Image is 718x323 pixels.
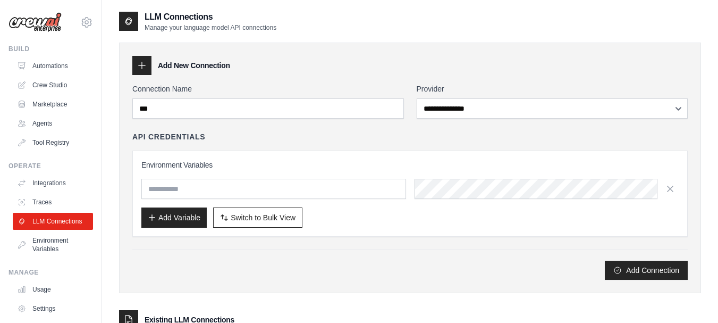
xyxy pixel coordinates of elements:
h2: LLM Connections [145,11,276,23]
span: Switch to Bulk View [231,212,295,223]
a: Agents [13,115,93,132]
div: Operate [9,162,93,170]
button: Add Variable [141,208,207,228]
a: Traces [13,194,93,211]
h3: Environment Variables [141,160,679,170]
a: Settings [13,300,93,317]
a: Automations [13,57,93,74]
a: Marketplace [13,96,93,113]
h3: Add New Connection [158,60,230,71]
img: Logo [9,12,62,32]
h4: API Credentials [132,131,205,142]
div: Build [9,45,93,53]
button: Switch to Bulk View [213,208,302,228]
a: Tool Registry [13,134,93,151]
a: Integrations [13,175,93,192]
label: Connection Name [132,84,404,94]
label: Provider [417,84,688,94]
p: Manage your language model API connections [145,23,276,32]
a: Environment Variables [13,232,93,258]
a: Usage [13,281,93,298]
a: LLM Connections [13,213,93,230]
button: Add Connection [605,261,688,280]
div: Manage [9,268,93,277]
a: Crew Studio [13,77,93,94]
